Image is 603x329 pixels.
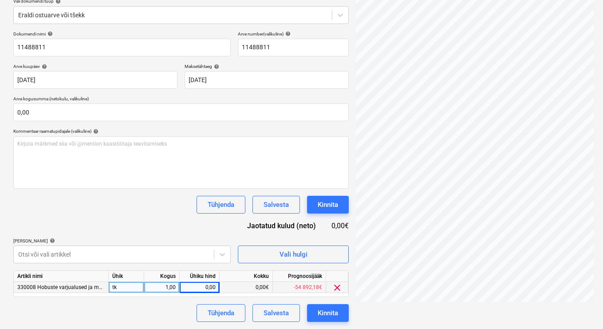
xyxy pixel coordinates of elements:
[197,304,245,322] button: Tühjenda
[185,71,349,89] input: Tähtaega pole määratud
[13,96,349,103] p: Arve kogusumma (netokulu, valikuline)
[91,129,99,134] span: help
[238,39,349,56] input: Arve number
[17,284,130,290] span: 330008 Hobuste varjualused ja muud talutööd
[212,64,219,69] span: help
[148,282,176,293] div: 1,00
[144,271,180,282] div: Kogus
[13,128,349,134] div: Kommentaar raamatupidajale (valikuline)
[46,31,53,36] span: help
[284,31,291,36] span: help
[273,282,326,293] div: -54 892,18€
[252,196,300,214] button: Salvesta
[13,39,231,56] input: Dokumendi nimi
[183,282,216,293] div: 0,00
[252,304,300,322] button: Salvesta
[13,103,349,121] input: Arve kogusumma (netokulu, valikuline)
[185,63,349,69] div: Maksetähtaeg
[233,221,330,231] div: Jaotatud kulud (neto)
[264,307,289,319] div: Salvesta
[13,63,177,69] div: Arve kuupäev
[180,271,220,282] div: Ühiku hind
[109,271,144,282] div: Ühik
[264,199,289,210] div: Salvesta
[238,246,349,263] button: Vali hulgi
[48,238,55,243] span: help
[332,282,343,293] span: clear
[14,271,109,282] div: Artikli nimi
[280,249,307,260] div: Vali hulgi
[13,238,231,244] div: [PERSON_NAME]
[238,31,349,37] div: Arve number (valikuline)
[559,286,603,329] div: Vestlusvidin
[109,282,144,293] div: tk
[559,286,603,329] iframe: Chat Widget
[307,304,349,322] button: Kinnita
[40,64,47,69] span: help
[197,196,245,214] button: Tühjenda
[220,282,273,293] div: 0,00€
[220,271,273,282] div: Kokku
[273,271,326,282] div: Prognoosijääk
[208,307,234,319] div: Tühjenda
[208,199,234,210] div: Tühjenda
[318,199,338,210] div: Kinnita
[13,31,231,37] div: Dokumendi nimi
[13,71,177,89] input: Arve kuupäeva pole määratud.
[318,307,338,319] div: Kinnita
[307,196,349,214] button: Kinnita
[330,221,349,231] div: 0,00€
